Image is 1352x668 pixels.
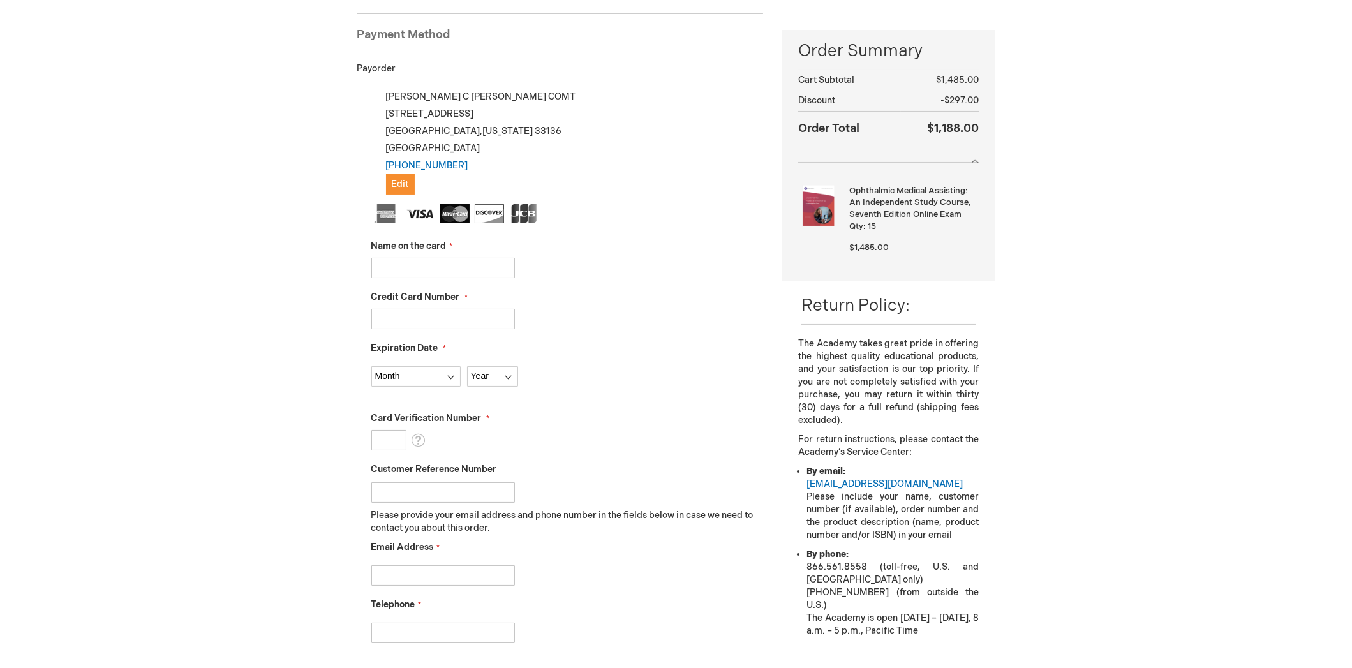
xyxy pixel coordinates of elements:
[371,292,460,302] span: Credit Card Number
[849,221,863,232] span: Qty
[937,75,979,85] span: $1,485.00
[806,479,963,489] a: [EMAIL_ADDRESS][DOMAIN_NAME]
[371,430,406,450] input: Card Verification Number
[806,466,845,477] strong: By email:
[798,95,835,106] span: Discount
[798,338,979,427] p: The Academy takes great pride in offering the highest quality educational products, and your sati...
[798,40,979,70] span: Order Summary
[801,296,910,316] span: Return Policy:
[806,465,979,542] li: Please include your name, customer number (if available), order number and the product descriptio...
[798,185,839,226] img: Ophthalmic Medical Assisting: An Independent Study Course, Seventh Edition Online Exam
[371,413,482,424] span: Card Verification Number
[371,88,764,195] div: [PERSON_NAME] C [PERSON_NAME] COMT [STREET_ADDRESS] [GEOGRAPHIC_DATA] , 33136 [GEOGRAPHIC_DATA]
[357,63,396,74] span: Payorder
[371,542,434,553] span: Email Address
[371,464,497,475] span: Customer Reference Number
[849,242,889,253] span: $1,485.00
[371,241,447,251] span: Name on the card
[941,95,979,106] span: -$297.00
[371,204,401,223] img: American Express
[371,509,764,535] p: Please provide your email address and phone number in the fields below in case we need to contact...
[371,599,415,610] span: Telephone
[806,549,849,560] strong: By phone:
[806,548,979,637] li: 866.561.8558 (toll-free, U.S. and [GEOGRAPHIC_DATA] only) [PHONE_NUMBER] (from outside the U.S.) ...
[371,309,515,329] input: Credit Card Number
[849,185,976,221] strong: Ophthalmic Medical Assisting: An Independent Study Course, Seventh Edition Online Exam
[392,179,409,189] span: Edit
[357,27,764,50] div: Payment Method
[406,204,435,223] img: Visa
[386,160,468,171] a: [PHONE_NUMBER]
[868,221,876,232] span: 15
[509,204,539,223] img: JCB
[386,174,415,195] button: Edit
[475,204,504,223] img: Discover
[440,204,470,223] img: MasterCard
[798,70,901,91] th: Cart Subtotal
[798,433,979,459] p: For return instructions, please contact the Academy’s Service Center:
[483,126,533,137] span: [US_STATE]
[928,122,979,135] span: $1,188.00
[798,119,859,137] strong: Order Total
[371,343,438,353] span: Expiration Date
